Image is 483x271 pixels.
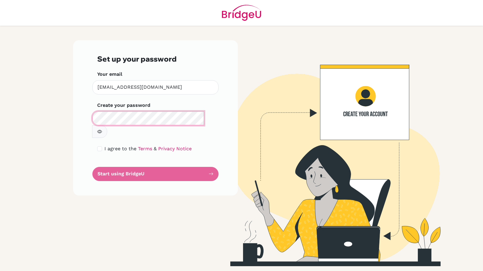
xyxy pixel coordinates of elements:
[154,146,157,151] span: &
[97,71,122,78] label: Your email
[104,146,136,151] span: I agree to the
[92,80,219,94] input: Insert your email*
[97,102,150,109] label: Create your password
[158,146,192,151] a: Privacy Notice
[138,146,152,151] a: Terms
[97,55,214,63] h3: Set up your password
